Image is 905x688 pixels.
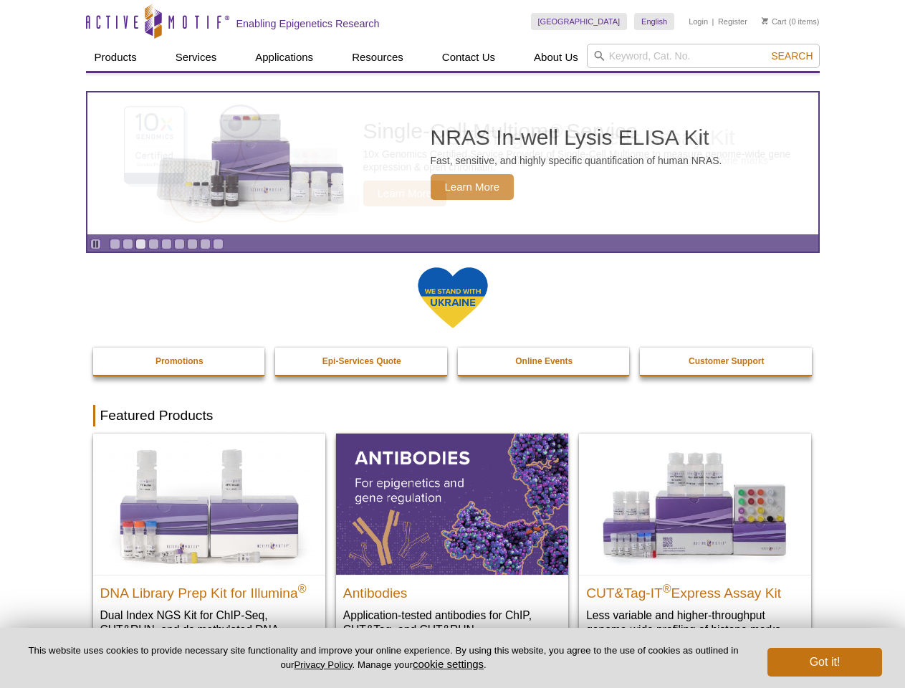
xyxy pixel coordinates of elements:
a: Go to slide 1 [110,239,120,249]
h2: Enabling Epigenetics Research [236,17,380,30]
a: Cart [762,16,787,27]
strong: Customer Support [689,356,764,366]
a: Contact Us [434,44,504,71]
a: DNA Library Prep Kit for Illumina DNA Library Prep Kit for Illumina® Dual Index NGS Kit for ChIP-... [93,434,325,665]
p: Dual Index NGS Kit for ChIP-Seq, CUT&RUN, and ds methylated DNA assays. [100,608,318,651]
h2: CUT&Tag-IT Express Assay Kit [586,579,804,601]
p: This website uses cookies to provide necessary site functionality and improve your online experie... [23,644,744,672]
a: Online Events [458,348,631,375]
a: Register [718,16,747,27]
a: English [634,13,674,30]
a: Customer Support [640,348,813,375]
a: Login [689,16,708,27]
h2: DNA Library Prep Kit for Illumina [100,579,318,601]
a: Go to slide 8 [200,239,211,249]
h2: Single-Cell Multiome Service [363,120,811,142]
a: CUT&Tag-IT® Express Assay Kit CUT&Tag-IT®Express Assay Kit Less variable and higher-throughput ge... [579,434,811,651]
a: Go to slide 3 [135,239,146,249]
a: Promotions [93,348,267,375]
a: Go to slide 9 [213,239,224,249]
p: Application-tested antibodies for ChIP, CUT&Tag, and CUT&RUN. [343,608,561,637]
img: DNA Library Prep Kit for Illumina [93,434,325,574]
article: Single-Cell Multiome Service [87,92,818,234]
a: Toggle autoplay [90,239,101,249]
a: Products [86,44,145,71]
img: We Stand With Ukraine [417,266,489,330]
img: All Antibodies [336,434,568,574]
a: About Us [525,44,587,71]
p: Less variable and higher-throughput genome-wide profiling of histone marks​. [586,608,804,637]
input: Keyword, Cat. No. [587,44,820,68]
a: Go to slide 4 [148,239,159,249]
strong: Promotions [155,356,203,366]
a: Go to slide 7 [187,239,198,249]
img: Single-Cell Multiome Service [110,98,325,229]
a: Go to slide 5 [161,239,172,249]
li: (0 items) [762,13,820,30]
span: Learn More [363,181,447,206]
button: cookie settings [413,658,484,670]
img: Your Cart [762,17,768,24]
button: Search [767,49,817,62]
a: Resources [343,44,412,71]
a: Applications [246,44,322,71]
a: Privacy Policy [294,659,352,670]
a: Services [167,44,226,71]
button: Got it! [767,648,882,677]
li: | [712,13,714,30]
span: Search [771,50,813,62]
img: CUT&Tag-IT® Express Assay Kit [579,434,811,574]
a: Go to slide 6 [174,239,185,249]
a: Go to slide 2 [123,239,133,249]
p: 10x Genomics Certified Service Provider of Single-Cell Multiome to measure genome-wide gene expre... [363,148,811,173]
a: Epi-Services Quote [275,348,449,375]
sup: ® [663,582,671,594]
h2: Featured Products [93,405,813,426]
h2: Antibodies [343,579,561,601]
a: Single-Cell Multiome Service Single-Cell Multiome Service 10x Genomics Certified Service Provider... [87,92,818,234]
strong: Online Events [515,356,573,366]
sup: ® [298,582,307,594]
a: [GEOGRAPHIC_DATA] [531,13,628,30]
a: All Antibodies Antibodies Application-tested antibodies for ChIP, CUT&Tag, and CUT&RUN. [336,434,568,651]
strong: Epi-Services Quote [322,356,401,366]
